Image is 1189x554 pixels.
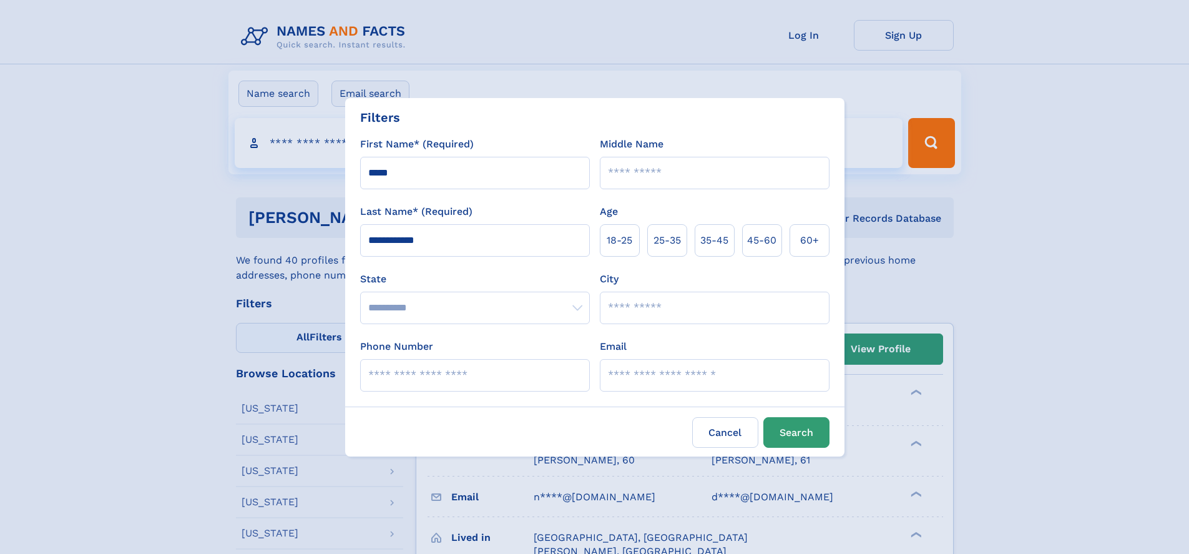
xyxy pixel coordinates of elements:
[360,137,474,152] label: First Name* (Required)
[360,108,400,127] div: Filters
[600,137,663,152] label: Middle Name
[360,339,433,354] label: Phone Number
[747,233,776,248] span: 45‑60
[700,233,728,248] span: 35‑45
[692,417,758,448] label: Cancel
[800,233,819,248] span: 60+
[653,233,681,248] span: 25‑35
[600,204,618,219] label: Age
[607,233,632,248] span: 18‑25
[763,417,829,448] button: Search
[360,204,472,219] label: Last Name* (Required)
[600,339,627,354] label: Email
[360,272,590,287] label: State
[600,272,619,287] label: City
